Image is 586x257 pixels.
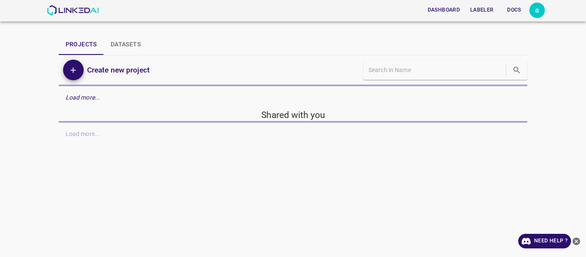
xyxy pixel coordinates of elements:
[529,3,545,18] div: a
[465,1,498,19] a: Labeler
[467,3,497,17] button: Labeler
[59,34,104,55] button: Projects
[508,61,526,79] button: search
[424,3,463,17] button: Dashboard
[47,5,99,15] img: LinkedAI
[104,34,148,55] button: Datasets
[66,94,100,101] em: Load more...
[571,234,582,248] button: close-help
[529,3,545,18] button: Open settings
[84,64,150,76] a: Create new project
[500,3,528,17] button: Docs
[518,234,571,248] a: Need Help ?
[369,64,504,76] input: Search in Name
[59,109,528,121] h5: Shared with you
[498,1,529,19] a: Docs
[87,64,150,76] h6: Create new project
[59,90,528,106] div: Load more...
[423,1,465,19] a: Dashboard
[63,60,84,80] button: Add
